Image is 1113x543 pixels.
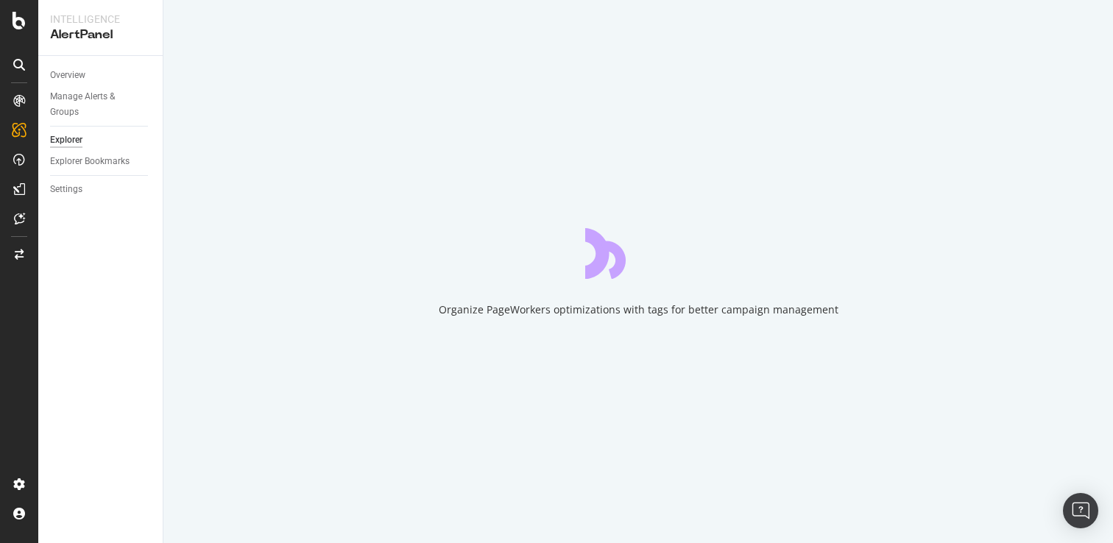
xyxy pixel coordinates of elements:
[439,302,838,317] div: Organize PageWorkers optimizations with tags for better campaign management
[50,154,152,169] a: Explorer Bookmarks
[50,26,151,43] div: AlertPanel
[50,182,82,197] div: Settings
[50,132,152,148] a: Explorer
[50,154,130,169] div: Explorer Bookmarks
[1063,493,1098,528] div: Open Intercom Messenger
[50,68,85,83] div: Overview
[50,12,151,26] div: Intelligence
[50,182,152,197] a: Settings
[50,89,138,120] div: Manage Alerts & Groups
[50,89,152,120] a: Manage Alerts & Groups
[50,132,82,148] div: Explorer
[585,226,691,279] div: animation
[50,68,152,83] a: Overview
